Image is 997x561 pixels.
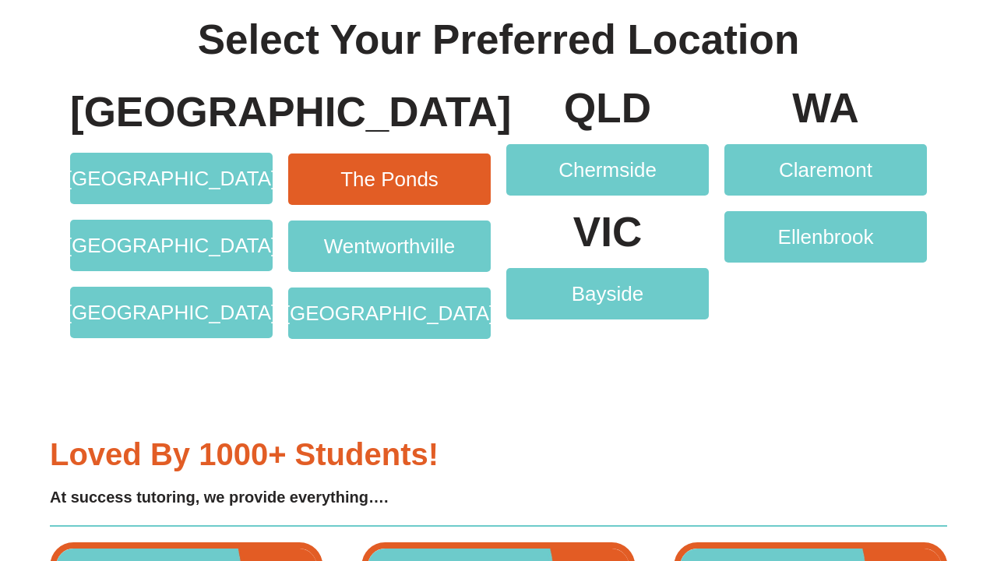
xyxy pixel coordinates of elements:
a: Claremont [724,144,927,196]
span: Bayside [572,284,644,304]
h4: [GEOGRAPHIC_DATA] [70,87,273,137]
a: Wentworthville [288,221,491,272]
iframe: Chat Widget [730,385,997,561]
span: [GEOGRAPHIC_DATA] [66,302,277,323]
span: Chermside [558,160,657,180]
a: Chermside [506,144,709,196]
a: The Ponds [288,153,491,205]
a: [GEOGRAPHIC_DATA] [70,153,273,204]
span: The Ponds [340,169,439,189]
span: [GEOGRAPHIC_DATA] [66,235,277,256]
span: Ellenbrook [778,227,874,247]
a: Ellenbrook [724,211,927,263]
span: Wentworthville [324,236,456,256]
a: [GEOGRAPHIC_DATA] [70,220,273,271]
h4: At success tutoring, we provide everything…. [50,485,487,510]
p: QLD [506,87,709,129]
span: [GEOGRAPHIC_DATA] [66,168,277,189]
p: WA [724,87,927,129]
p: VIC [506,211,709,252]
a: [GEOGRAPHIC_DATA] [70,287,273,338]
b: Select Your Preferred Location [198,16,800,62]
span: Claremont [779,160,872,180]
h3: Loved by 1000+ students! [50,439,487,470]
a: Bayside [506,268,709,319]
span: [GEOGRAPHIC_DATA] [284,303,495,323]
a: [GEOGRAPHIC_DATA] [288,288,491,339]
